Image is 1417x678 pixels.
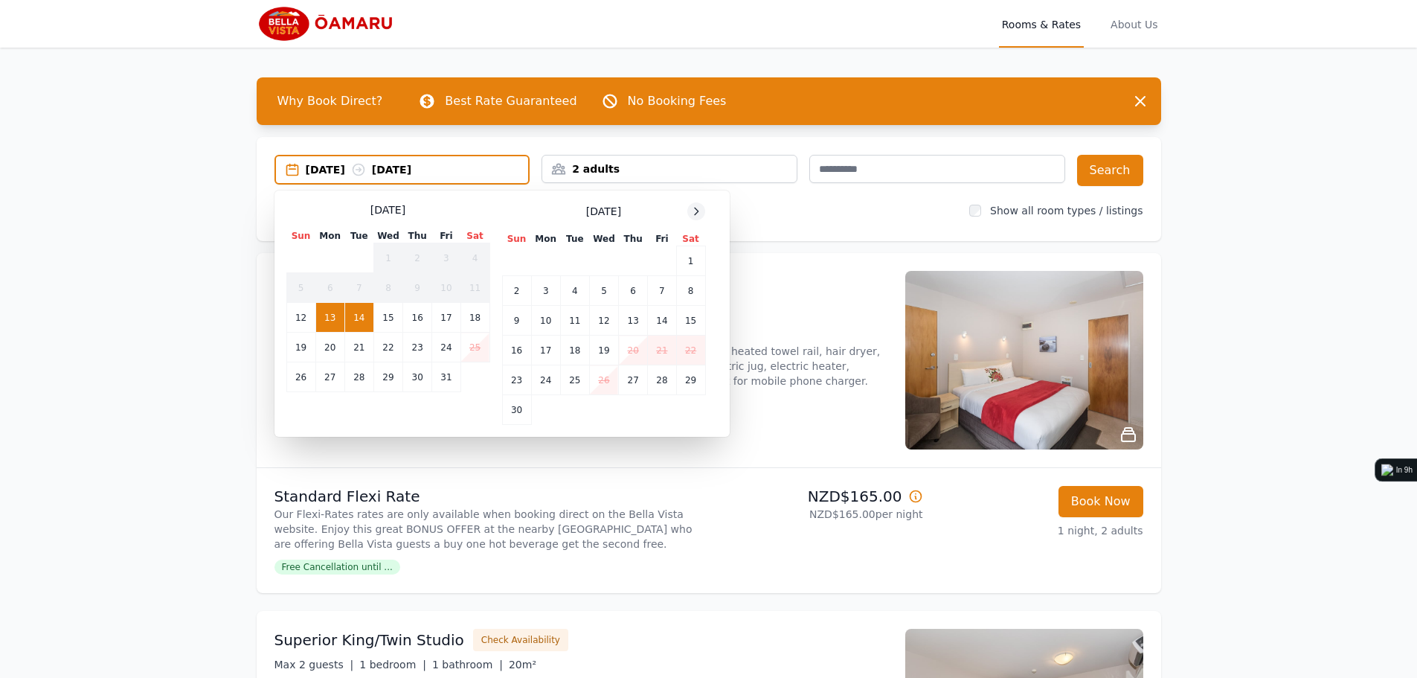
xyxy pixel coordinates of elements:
[274,560,400,575] span: Free Cancellation until ...
[1077,155,1143,186] button: Search
[286,303,315,333] td: 12
[648,336,676,365] td: 21
[344,273,373,303] td: 7
[257,6,400,42] img: Bella Vista Oamaru
[1058,486,1143,517] button: Book Now
[344,362,373,392] td: 28
[315,303,344,333] td: 13
[676,336,705,365] td: 22
[586,204,621,219] span: [DATE]
[274,507,703,551] p: Our Flexi-Rates rates are only available when booking direct on the Bella Vista website. Enjoy th...
[460,333,489,362] td: 25
[266,86,395,116] span: Why Book Direct?
[373,229,402,243] th: Wed
[589,336,618,365] td: 19
[648,365,676,395] td: 28
[403,303,432,333] td: 16
[403,333,432,362] td: 23
[403,273,432,303] td: 9
[560,365,589,395] td: 25
[373,333,402,362] td: 22
[676,232,705,246] th: Sat
[373,362,402,392] td: 29
[619,232,648,246] th: Thu
[676,246,705,276] td: 1
[373,303,402,333] td: 15
[589,306,618,336] td: 12
[286,229,315,243] th: Sun
[619,306,648,336] td: 13
[344,333,373,362] td: 21
[432,303,460,333] td: 17
[715,486,923,507] p: NZD$165.00
[432,243,460,273] td: 3
[274,486,703,507] p: Standard Flexi Rate
[619,276,648,306] td: 6
[306,162,529,177] div: [DATE] [DATE]
[502,336,531,365] td: 16
[502,232,531,246] th: Sun
[315,333,344,362] td: 20
[619,365,648,395] td: 27
[315,229,344,243] th: Mon
[344,229,373,243] th: Tue
[531,336,560,365] td: 17
[628,92,727,110] p: No Booking Fees
[460,229,489,243] th: Sat
[1396,464,1413,476] div: In 9h
[990,205,1143,217] label: Show all room types / listings
[344,303,373,333] td: 14
[619,336,648,365] td: 20
[935,523,1143,538] p: 1 night, 2 adults
[531,365,560,395] td: 24
[315,362,344,392] td: 27
[286,273,315,303] td: 5
[370,202,405,217] span: [DATE]
[460,273,489,303] td: 11
[676,365,705,395] td: 29
[502,276,531,306] td: 2
[715,507,923,522] p: NZD$165.00 per night
[531,306,560,336] td: 10
[648,306,676,336] td: 14
[560,306,589,336] td: 11
[373,243,402,273] td: 1
[274,659,354,671] span: Max 2 guests |
[648,276,676,306] td: 7
[403,229,432,243] th: Thu
[432,659,503,671] span: 1 bathroom |
[274,630,464,650] h3: Superior King/Twin Studio
[403,243,432,273] td: 2
[1381,464,1393,476] img: logo
[473,629,568,651] button: Check Availability
[315,273,344,303] td: 6
[531,276,560,306] td: 3
[676,306,705,336] td: 15
[502,365,531,395] td: 23
[560,276,589,306] td: 4
[589,276,618,306] td: 5
[432,333,460,362] td: 24
[460,303,489,333] td: 18
[509,659,536,671] span: 20m²
[286,362,315,392] td: 26
[373,273,402,303] td: 8
[531,232,560,246] th: Mon
[589,232,618,246] th: Wed
[589,365,618,395] td: 26
[648,232,676,246] th: Fri
[560,336,589,365] td: 18
[502,395,531,425] td: 30
[542,161,797,176] div: 2 adults
[432,229,460,243] th: Fri
[445,92,576,110] p: Best Rate Guaranteed
[560,232,589,246] th: Tue
[359,659,426,671] span: 1 bedroom |
[403,362,432,392] td: 30
[460,243,489,273] td: 4
[432,273,460,303] td: 10
[286,333,315,362] td: 19
[502,306,531,336] td: 9
[432,362,460,392] td: 31
[676,276,705,306] td: 8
